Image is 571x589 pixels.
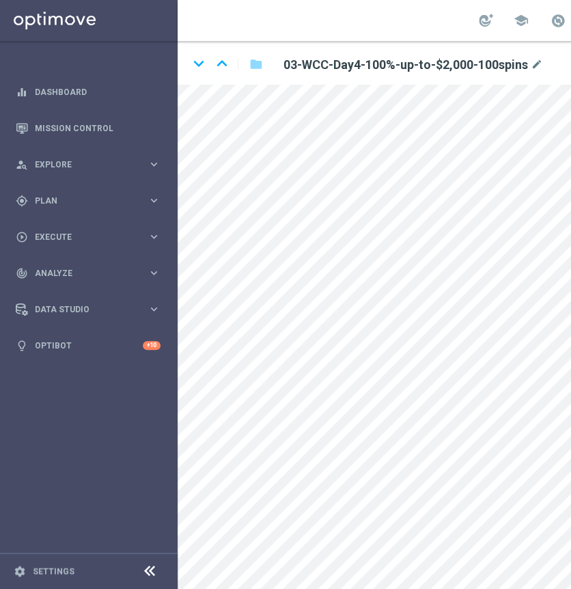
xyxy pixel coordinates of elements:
div: Explore [16,159,148,171]
span: Explore [35,161,148,169]
div: Plan [16,195,148,207]
button: person_search Explore keyboard_arrow_right [15,159,161,170]
button: equalizer Dashboard [15,87,161,98]
i: mode_edit [531,57,543,73]
i: keyboard_arrow_right [148,194,161,207]
i: keyboard_arrow_right [148,266,161,279]
span: Execute [35,233,148,241]
div: Execute [16,231,148,243]
i: keyboard_arrow_down [189,53,209,74]
div: Analyze [16,267,148,279]
i: settings [14,565,26,577]
h2: 03-WCC-Day4-100%-up-to-$2,000-100spins [283,57,528,73]
button: Data Studio keyboard_arrow_right [15,304,161,315]
div: Dashboard [16,74,161,110]
button: track_changes Analyze keyboard_arrow_right [15,268,161,279]
span: Data Studio [35,305,148,314]
div: +10 [143,341,161,350]
i: keyboard_arrow_up [212,53,232,74]
span: Plan [35,197,148,205]
div: Data Studio [16,303,148,316]
i: equalizer [16,86,28,98]
a: Mission Control [35,110,161,146]
div: Mission Control [16,110,161,146]
i: person_search [16,159,28,171]
i: track_changes [16,267,28,279]
button: Mission Control [15,123,161,134]
button: lightbulb Optibot +10 [15,340,161,351]
a: Settings [33,567,74,575]
i: keyboard_arrow_right [148,230,161,243]
a: Dashboard [35,74,161,110]
span: Analyze [35,269,148,277]
button: play_circle_outline Execute keyboard_arrow_right [15,232,161,243]
i: keyboard_arrow_right [148,158,161,171]
i: play_circle_outline [16,231,28,243]
button: folder [248,53,264,75]
a: Optibot [35,327,143,364]
div: Optibot [16,327,161,364]
i: folder [249,56,263,72]
button: gps_fixed Plan keyboard_arrow_right [15,195,161,206]
i: keyboard_arrow_right [148,303,161,316]
span: school [514,13,529,28]
i: lightbulb [16,340,28,352]
i: gps_fixed [16,195,28,207]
